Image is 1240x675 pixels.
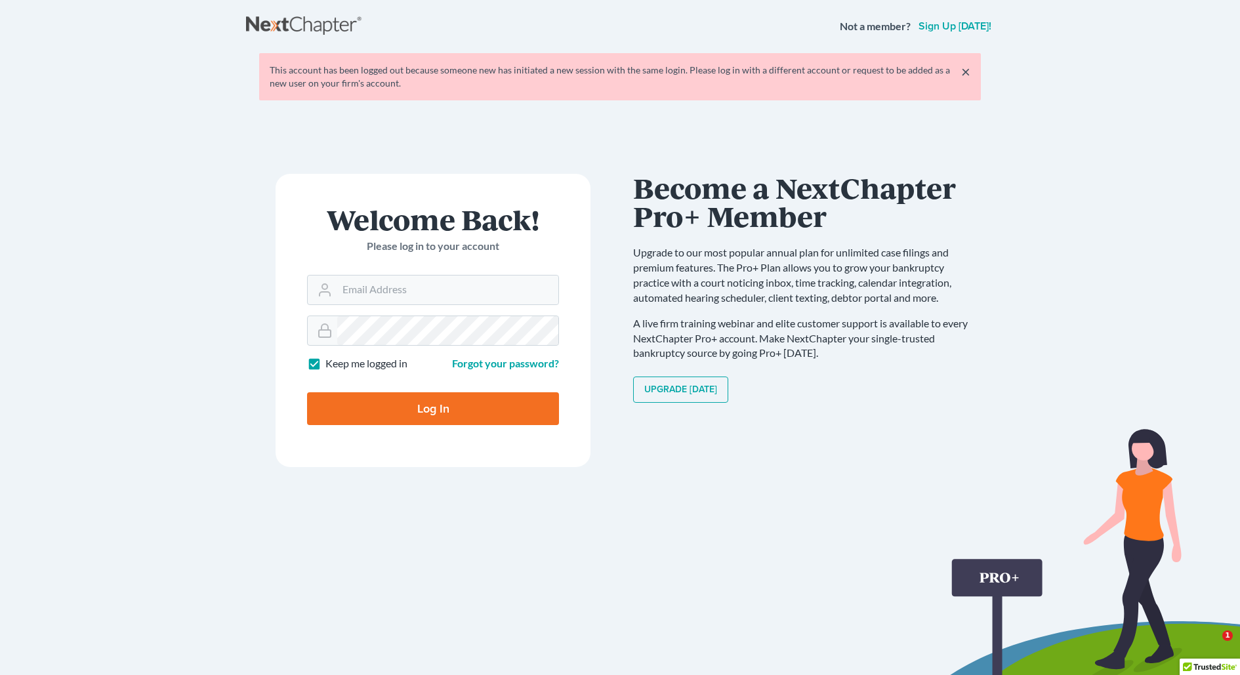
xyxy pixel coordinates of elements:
span: 1 [1222,630,1233,641]
h1: Become a NextChapter Pro+ Member [633,174,981,230]
p: A live firm training webinar and elite customer support is available to every NextChapter Pro+ ac... [633,316,981,361]
div: This account has been logged out because someone new has initiated a new session with the same lo... [270,64,970,90]
p: Upgrade to our most popular annual plan for unlimited case filings and premium features. The Pro+... [633,245,981,305]
a: Upgrade [DATE] [633,377,728,403]
input: Email Address [337,276,558,304]
a: × [961,64,970,79]
label: Keep me logged in [325,356,407,371]
a: Forgot your password? [452,357,559,369]
h1: Welcome Back! [307,205,559,234]
a: Sign up [DATE]! [916,21,994,31]
strong: Not a member? [840,19,911,34]
p: Please log in to your account [307,239,559,254]
iframe: Intercom live chat [1195,630,1227,662]
input: Log In [307,392,559,425]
